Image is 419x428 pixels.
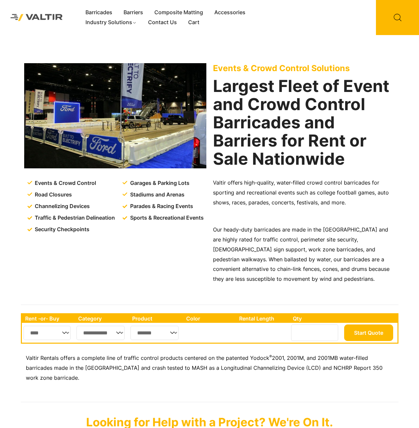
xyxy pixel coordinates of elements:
[80,8,118,18] a: Barricades
[236,314,289,323] th: Rental Length
[5,9,68,26] img: Valtir Rentals
[129,201,193,211] span: Parades & Racing Events
[269,354,272,359] sup: ®
[129,213,204,223] span: Sports & Recreational Events
[289,314,342,323] th: Qty
[75,314,129,323] th: Category
[129,190,184,200] span: Stadiums and Arenas
[344,324,393,341] button: Start Quote
[33,225,89,235] span: Security Checkpoints
[33,190,72,200] span: Road Closures
[209,8,251,18] a: Accessories
[183,18,205,27] a: Cart
[213,77,395,168] h2: Largest Fleet of Event and Crowd Control Barricades and Barriers for Rent or Sale Nationwide
[33,213,115,223] span: Traffic & Pedestrian Delineation
[142,18,183,27] a: Contact Us
[33,201,90,211] span: Channelizing Devices
[149,8,209,18] a: Composite Matting
[80,18,142,27] a: Industry Solutions
[26,355,269,361] span: Valtir Rentals offers a complete line of traffic control products centered on the patented Yodock
[213,178,395,208] p: Valtir offers high-quality, water-filled crowd control barricades for sporting and recreational e...
[26,355,383,381] span: 2001, 2001M, and 2001MB water-filled barricades made in the [GEOGRAPHIC_DATA] and crash tested to...
[213,63,395,73] p: Events & Crowd Control Solutions
[183,314,236,323] th: Color
[22,314,75,323] th: Rent -or- Buy
[129,178,189,188] span: Garages & Parking Lots
[33,178,96,188] span: Events & Crowd Control
[118,8,149,18] a: Barriers
[129,314,183,323] th: Product
[213,225,395,284] p: Our heady-duty barricades are made in the [GEOGRAPHIC_DATA] and are highly rated for traffic cont...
